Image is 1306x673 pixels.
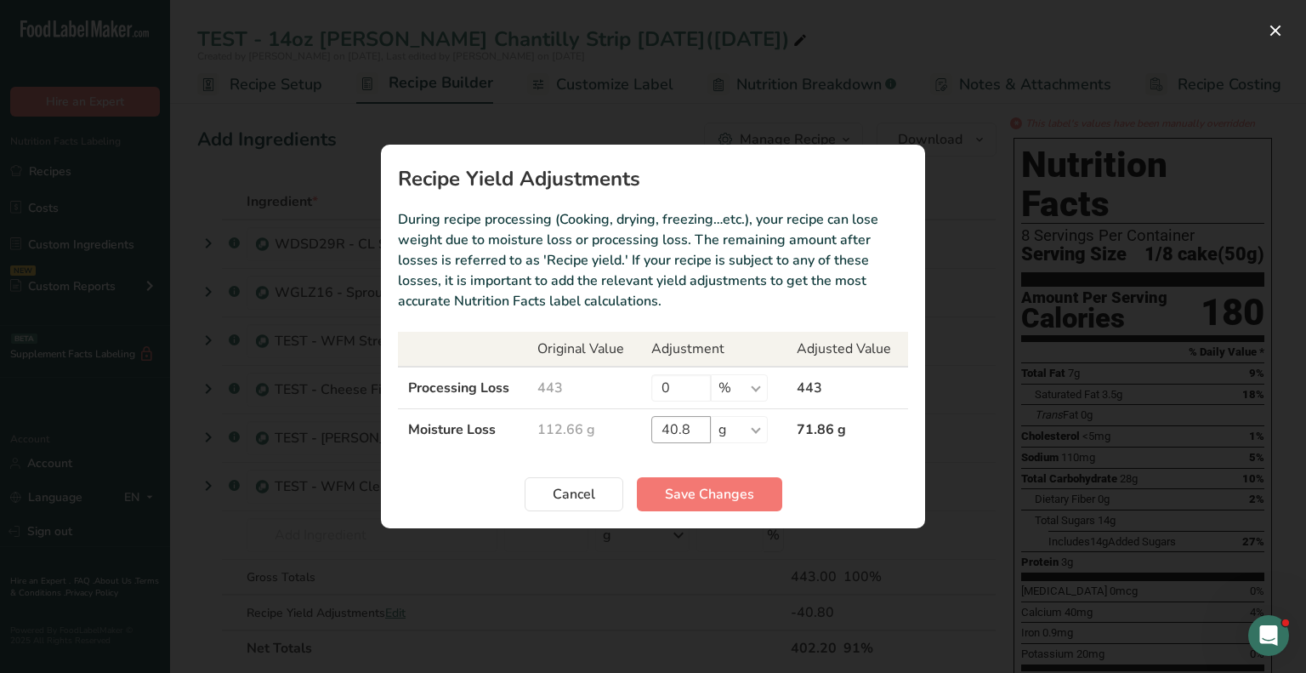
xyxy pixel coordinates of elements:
h1: Recipe Yield Adjustments [398,168,908,189]
td: 112.66 g [527,409,641,451]
td: 443 [527,367,641,409]
td: 443 [786,367,908,409]
td: Processing Loss [398,367,527,409]
button: Save Changes [637,477,782,511]
th: Adjusted Value [786,332,908,367]
span: Cancel [553,484,595,505]
button: Cancel [525,477,623,511]
td: Moisture Loss [398,409,527,451]
iframe: Intercom live chat [1248,615,1289,656]
td: 71.86 g [786,409,908,451]
span: Save Changes [665,484,754,505]
th: Adjustment [641,332,786,367]
th: Original Value [527,332,641,367]
p: During recipe processing (Cooking, drying, freezing…etc.), your recipe can lose weight due to moi... [398,209,908,311]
